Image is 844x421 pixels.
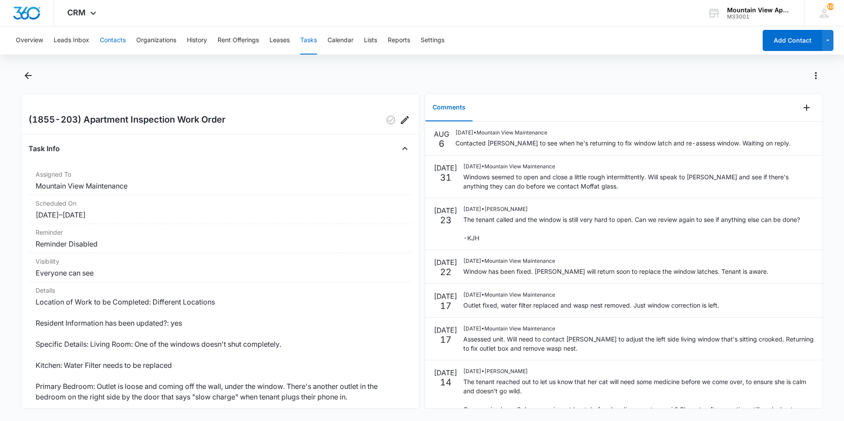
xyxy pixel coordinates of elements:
[36,199,405,208] dt: Scheduled On
[29,195,412,224] div: Scheduled On[DATE]–[DATE]
[434,291,457,301] p: [DATE]
[187,26,207,54] button: History
[398,113,412,127] button: Edit
[36,268,405,278] dd: Everyone can see
[29,143,60,154] h4: Task Info
[398,142,412,156] button: Close
[36,170,405,179] dt: Assigned To
[269,26,290,54] button: Leases
[67,8,86,17] span: CRM
[440,301,451,310] p: 17
[440,268,451,276] p: 22
[36,210,405,220] dd: [DATE] – [DATE]
[463,291,719,299] p: [DATE] • Mountain View Maintenance
[463,334,814,353] p: Assessed unit. Will need to contact [PERSON_NAME] to adjust the left side living window that's si...
[388,26,410,54] button: Reports
[426,94,473,121] button: Comments
[29,166,412,195] div: Assigned ToMountain View Maintenance
[440,173,451,182] p: 31
[440,335,451,344] p: 17
[463,325,814,333] p: [DATE] • Mountain View Maintenance
[827,3,834,10] div: notifications count
[763,30,822,51] button: Add Contact
[439,139,444,148] p: 6
[136,26,176,54] button: Organizations
[29,113,226,127] h2: (1855-203) Apartment Inspection Work Order
[455,138,791,148] p: Contacted [PERSON_NAME] to see when he's returning to fix window latch and re-assess window. Wait...
[455,129,791,137] p: [DATE] • Mountain View Maintenance
[36,181,405,191] dd: Mountain View Maintenance
[29,224,412,253] div: ReminderReminder Disabled
[463,267,768,276] p: Window has been fixed. [PERSON_NAME] will return soon to replace the window latches. Tenant is aw...
[327,26,353,54] button: Calendar
[36,228,405,237] dt: Reminder
[16,26,43,54] button: Overview
[36,286,405,295] dt: Details
[727,14,791,20] div: account id
[36,239,405,249] dd: Reminder Disabled
[463,215,802,243] p: The tenant called and the window is still very hard to open. Can we review again to see if anythi...
[29,253,412,282] div: VisibilityEveryone can see
[218,26,259,54] button: Rent Offerings
[300,26,317,54] button: Tasks
[809,69,823,83] button: Actions
[463,301,719,310] p: Outlet fixed, water filter replaced and wasp nest removed. Just window correction is left.
[434,129,449,139] p: AUG
[727,7,791,14] div: account name
[21,69,35,83] button: Back
[463,163,814,171] p: [DATE] • Mountain View Maintenance
[827,3,834,10] span: 108
[54,26,89,54] button: Leads Inbox
[364,26,377,54] button: Lists
[800,101,814,115] button: Add Comment
[463,367,814,375] p: [DATE] • [PERSON_NAME]
[434,205,457,216] p: [DATE]
[440,216,451,225] p: 23
[421,26,444,54] button: Settings
[100,26,126,54] button: Contacts
[463,172,814,191] p: Windows seemed to open and close a little rough intermittently. Will speak to [PERSON_NAME] and s...
[434,367,457,378] p: [DATE]
[36,257,405,266] dt: Visibility
[434,257,457,268] p: [DATE]
[434,163,457,173] p: [DATE]
[440,378,451,387] p: 14
[463,205,802,213] p: [DATE] • [PERSON_NAME]
[434,325,457,335] p: [DATE]
[463,257,768,265] p: [DATE] • Mountain View Maintenance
